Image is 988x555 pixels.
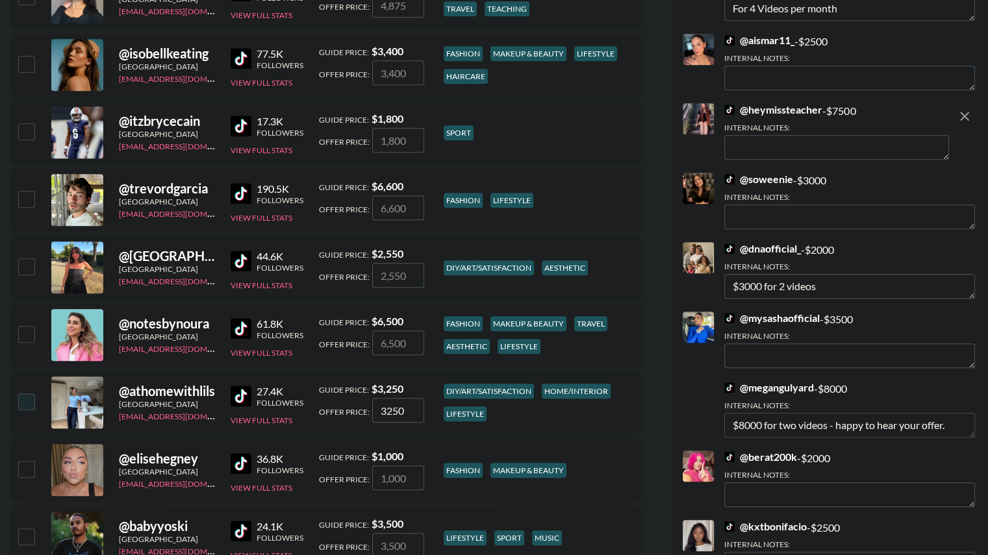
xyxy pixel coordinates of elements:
[724,35,735,45] img: TikTok
[724,312,820,325] a: @mysashaofficial
[724,413,975,438] textarea: $8000 for two videos - happy to hear your offer. Have solid Uk and US following. Mom of two and c...
[724,103,949,160] div: - $ 7500
[319,339,370,349] span: Offer Price:
[724,520,807,533] a: @kxtbonifacio
[231,521,251,541] img: TikTok
[952,103,978,129] button: remove
[485,1,529,16] div: teaching
[231,415,292,425] button: View Full Stats
[231,251,251,271] img: TikTok
[444,69,488,84] div: haircare
[119,315,215,332] div: @ notesbynoura
[724,262,975,271] div: Internal Notes:
[724,274,975,299] textarea: $3000 for 2 videos
[372,263,424,288] input: 2,550
[231,48,251,69] img: TikTok
[319,520,369,530] span: Guide Price:
[724,243,735,254] img: TikTok
[542,384,611,399] div: home/interior
[372,180,403,192] strong: $ 6,600
[724,521,735,532] img: TikTok
[724,192,975,202] div: Internal Notes:
[574,316,607,331] div: travel
[724,401,975,410] div: Internal Notes:
[490,316,566,331] div: makeup & beauty
[372,382,403,395] strong: $ 3,250
[119,71,249,84] a: [EMAIL_ADDRESS][DOMAIN_NAME]
[119,139,249,151] a: [EMAIL_ADDRESS][DOMAIN_NAME]
[444,46,483,61] div: fashion
[257,385,303,398] div: 27.4K
[119,450,215,467] div: @ elisehegney
[724,331,975,341] div: Internal Notes:
[119,113,215,129] div: @ itzbrycecain
[257,128,303,138] div: Followers
[319,2,370,12] span: Offer Price:
[319,407,370,417] span: Offer Price:
[319,115,369,125] span: Guide Price:
[724,312,975,368] div: - $ 3500
[372,330,424,355] input: 6,500
[231,213,292,223] button: View Full Stats
[724,381,814,394] a: @megangulyard
[257,195,303,205] div: Followers
[542,260,588,275] div: aesthetic
[490,193,533,208] div: lifestyle
[257,182,303,195] div: 190.5K
[724,539,975,549] div: Internal Notes:
[724,381,975,438] div: - $ 8000
[444,384,534,399] div: diy/art/satisfaction
[231,145,292,155] button: View Full Stats
[119,45,215,62] div: @ isobellkeating
[724,123,949,132] div: Internal Notes:
[724,103,822,116] a: @heymissteacher
[319,69,370,79] span: Offer Price:
[724,470,975,480] div: Internal Notes:
[319,452,369,462] span: Guide Price:
[231,280,292,290] button: View Full Stats
[319,47,369,57] span: Guide Price:
[372,128,424,153] input: 1,800
[319,475,370,484] span: Offer Price:
[257,465,303,475] div: Followers
[724,174,735,184] img: TikTok
[119,467,215,476] div: [GEOGRAPHIC_DATA]
[119,274,249,286] a: [EMAIL_ADDRESS][DOMAIN_NAME]
[319,204,370,214] span: Offer Price:
[257,250,303,263] div: 44.6K
[444,316,483,331] div: fashion
[319,272,370,282] span: Offer Price:
[319,542,370,552] span: Offer Price:
[319,182,369,192] span: Guide Price:
[724,242,975,299] div: - $ 2000
[319,250,369,260] span: Guide Price:
[119,4,249,16] a: [EMAIL_ADDRESS][DOMAIN_NAME]
[319,137,370,147] span: Offer Price:
[119,534,215,544] div: [GEOGRAPHIC_DATA]
[372,450,403,462] strong: $ 1,000
[119,518,215,534] div: @ babyyoski
[372,398,424,423] input: 3,250
[231,10,292,20] button: View Full Stats
[319,317,369,327] span: Guide Price:
[119,383,215,399] div: @ athomewithlils
[724,450,797,463] a: @berat200k
[257,60,303,70] div: Followers
[372,315,403,327] strong: $ 6,500
[532,530,562,545] div: music
[724,173,793,186] a: @soweenie
[444,406,487,421] div: lifestyle
[372,45,403,57] strong: $ 3,400
[372,195,424,220] input: 6,600
[257,533,303,543] div: Followers
[444,339,490,354] div: aesthetic
[119,476,249,489] a: [EMAIL_ADDRESS][DOMAIN_NAME]
[724,105,735,115] img: TikTok
[724,34,794,47] a: @aismar11_
[119,264,215,274] div: [GEOGRAPHIC_DATA]
[498,339,540,354] div: lifestyle
[257,398,303,408] div: Followers
[724,173,975,229] div: - $ 3000
[119,341,249,354] a: [EMAIL_ADDRESS][DOMAIN_NAME]
[444,193,483,208] div: fashion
